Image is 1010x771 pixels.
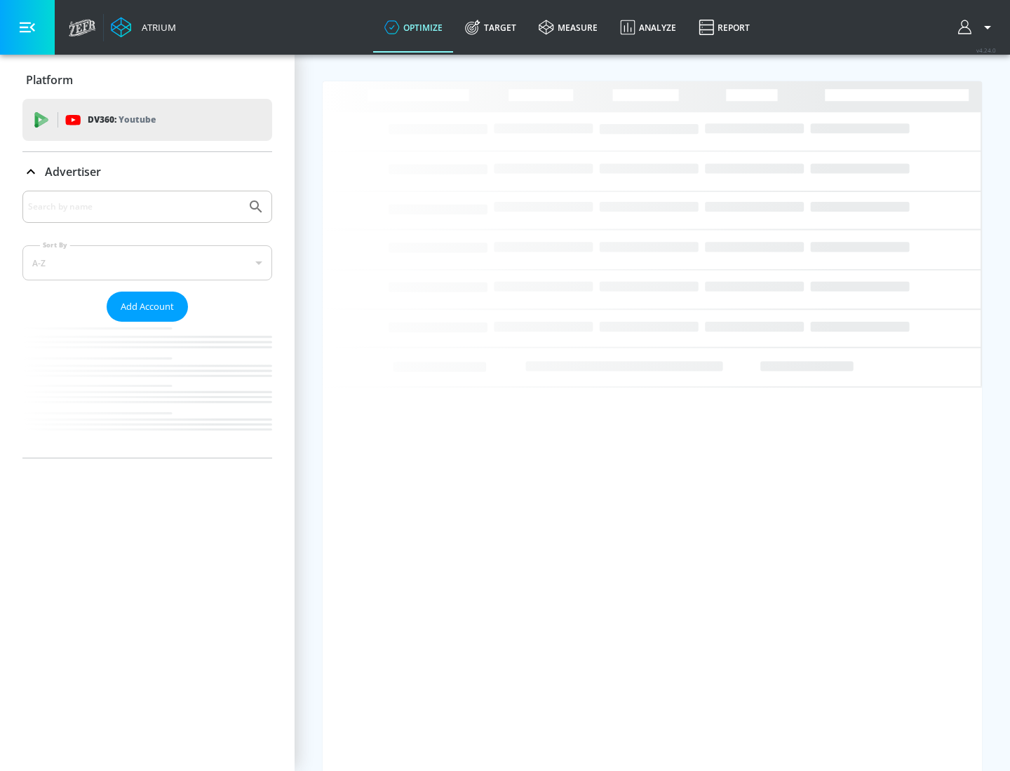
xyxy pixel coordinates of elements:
[687,2,761,53] a: Report
[454,2,527,53] a: Target
[26,72,73,88] p: Platform
[40,240,70,250] label: Sort By
[976,46,996,54] span: v 4.24.0
[28,198,241,216] input: Search by name
[22,99,272,141] div: DV360: Youtube
[88,112,156,128] p: DV360:
[22,322,272,458] nav: list of Advertiser
[22,60,272,100] div: Platform
[22,152,272,191] div: Advertiser
[527,2,609,53] a: measure
[111,17,176,38] a: Atrium
[45,164,101,179] p: Advertiser
[609,2,687,53] a: Analyze
[22,191,272,458] div: Advertiser
[136,21,176,34] div: Atrium
[22,245,272,280] div: A-Z
[121,299,174,315] span: Add Account
[373,2,454,53] a: optimize
[119,112,156,127] p: Youtube
[107,292,188,322] button: Add Account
